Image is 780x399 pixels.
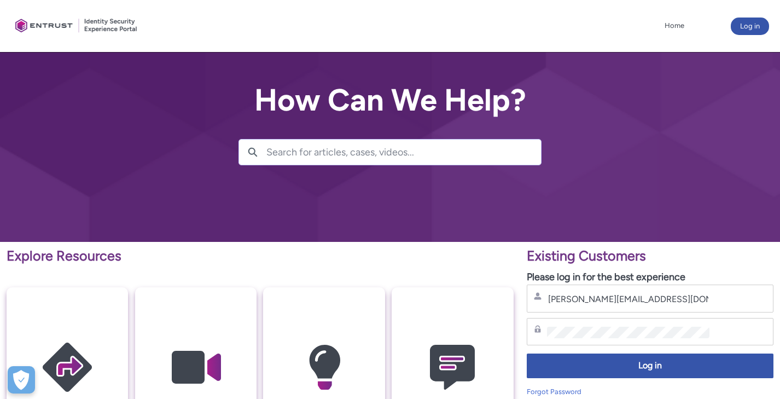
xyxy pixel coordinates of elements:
[731,18,769,35] button: Log in
[527,354,773,378] button: Log in
[527,388,581,396] a: Forgot Password
[238,83,542,117] h2: How Can We Help?
[527,270,773,285] p: Please log in for the best experience
[239,140,266,165] button: Search
[266,140,541,165] input: Search for articles, cases, videos...
[527,246,773,267] p: Existing Customers
[8,366,35,394] button: Open Preferences
[534,360,766,372] span: Log in
[547,293,710,305] input: Username
[8,366,35,394] div: Cookie Preferences
[7,246,514,267] p: Explore Resources
[662,18,687,34] a: Home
